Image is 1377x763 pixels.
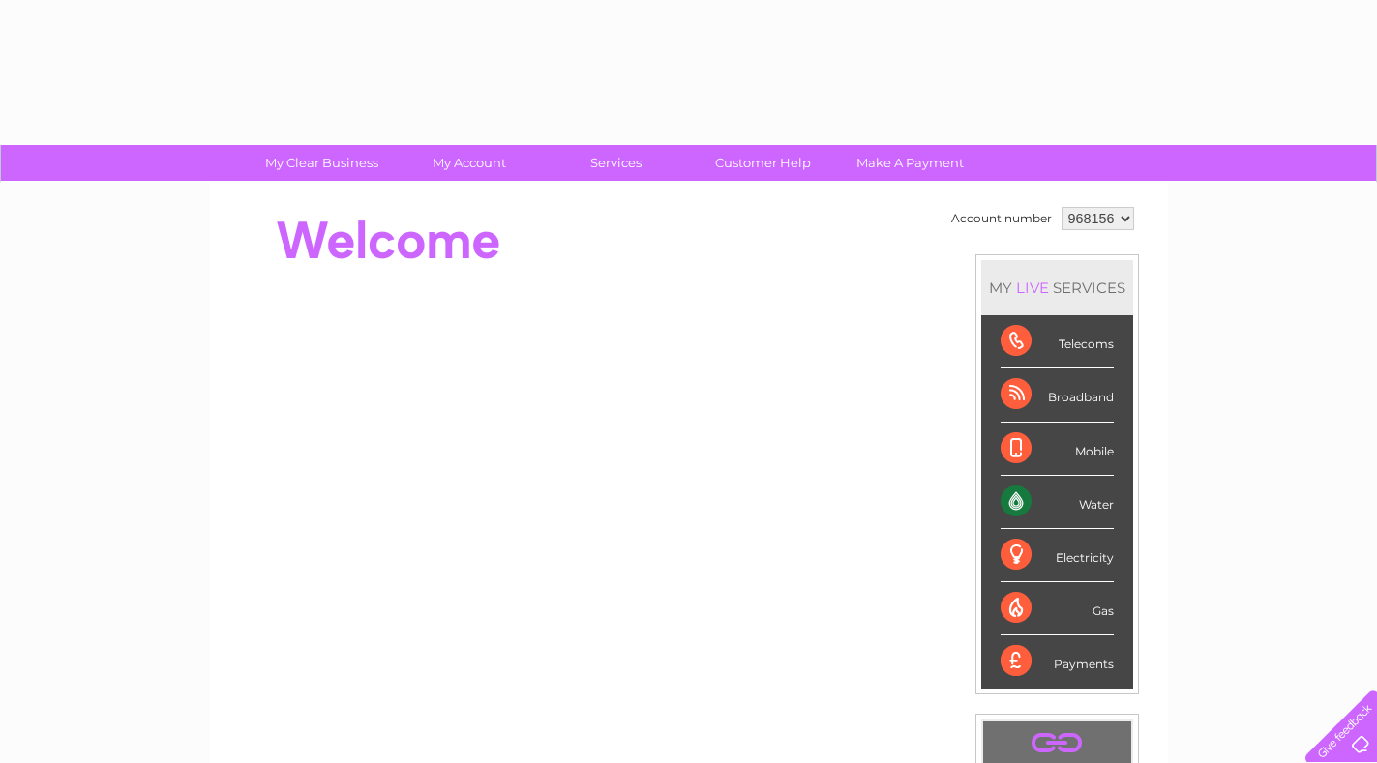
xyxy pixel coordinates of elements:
[1012,279,1053,297] div: LIVE
[981,260,1133,315] div: MY SERVICES
[1001,423,1114,476] div: Mobile
[1001,635,1114,688] div: Payments
[1001,315,1114,368] div: Telecoms
[988,726,1126,760] a: .
[1001,582,1114,635] div: Gas
[830,145,990,181] a: Make A Payment
[389,145,549,181] a: My Account
[536,145,696,181] a: Services
[242,145,402,181] a: My Clear Business
[1001,476,1114,529] div: Water
[1001,368,1114,422] div: Broadband
[683,145,843,181] a: Customer Help
[946,202,1057,235] td: Account number
[1001,529,1114,582] div: Electricity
